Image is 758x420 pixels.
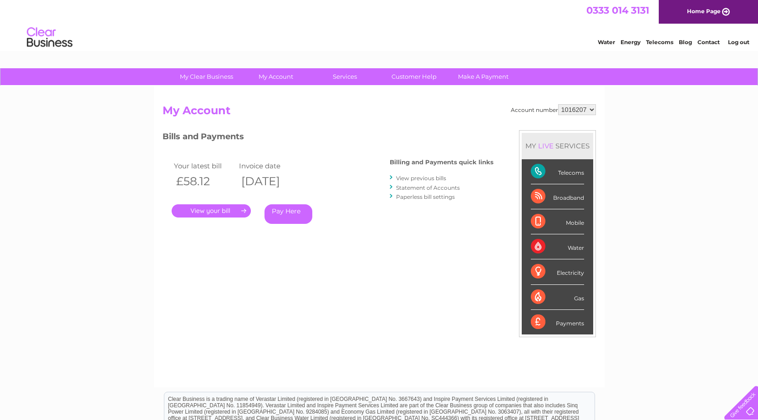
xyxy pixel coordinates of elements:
td: Your latest bill [172,160,237,172]
div: Gas [531,285,584,310]
a: Blog [679,39,692,46]
a: . [172,204,251,218]
th: [DATE] [237,172,302,191]
a: Services [307,68,382,85]
a: Make A Payment [446,68,521,85]
div: MY SERVICES [522,133,593,159]
div: Broadband [531,184,584,209]
img: logo.png [26,24,73,51]
a: Customer Help [376,68,452,85]
a: 0333 014 3131 [586,5,649,16]
div: LIVE [536,142,555,150]
a: Log out [728,39,749,46]
a: Paperless bill settings [396,193,455,200]
a: My Account [238,68,313,85]
a: Statement of Accounts [396,184,460,191]
a: Energy [621,39,641,46]
div: Account number [511,104,596,115]
div: Telecoms [531,159,584,184]
a: Contact [697,39,720,46]
div: Mobile [531,209,584,234]
div: Water [531,234,584,259]
a: Water [598,39,615,46]
h3: Bills and Payments [163,130,493,146]
div: Clear Business is a trading name of Verastar Limited (registered in [GEOGRAPHIC_DATA] No. 3667643... [164,5,595,44]
h4: Billing and Payments quick links [390,159,493,166]
a: View previous bills [396,175,446,182]
td: Invoice date [237,160,302,172]
a: Telecoms [646,39,673,46]
th: £58.12 [172,172,237,191]
a: My Clear Business [169,68,244,85]
div: Payments [531,310,584,334]
h2: My Account [163,104,596,121]
div: Electricity [531,259,584,284]
a: Pay Here [265,204,312,224]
